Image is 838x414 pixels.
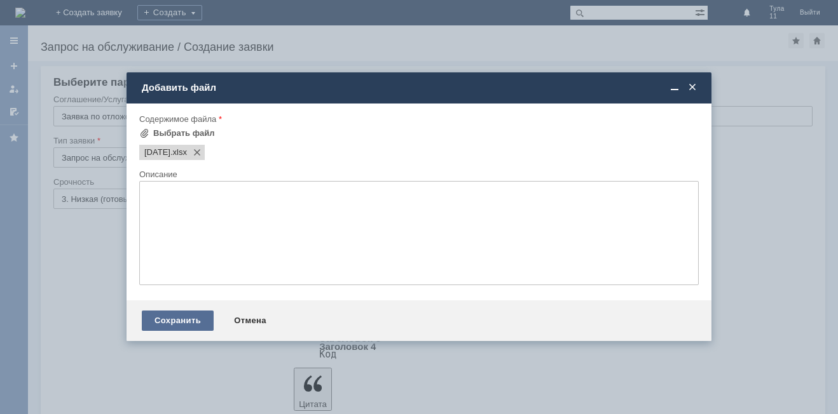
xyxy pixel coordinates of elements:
span: 09.09.25.xlsx [144,147,170,157]
span: 09.09.25.xlsx [170,147,187,157]
div: Добрый день! [5,5,186,15]
div: Добавить файл [142,82,699,93]
div: Прошу удалить отл чеки от [DATE] [5,15,186,25]
div: Содержимое файла [139,115,696,123]
div: Выбрать файл [153,128,215,138]
span: Закрыть [686,82,699,93]
div: Описание [139,170,696,178]
span: Свернуть (Ctrl + M) [668,82,681,93]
